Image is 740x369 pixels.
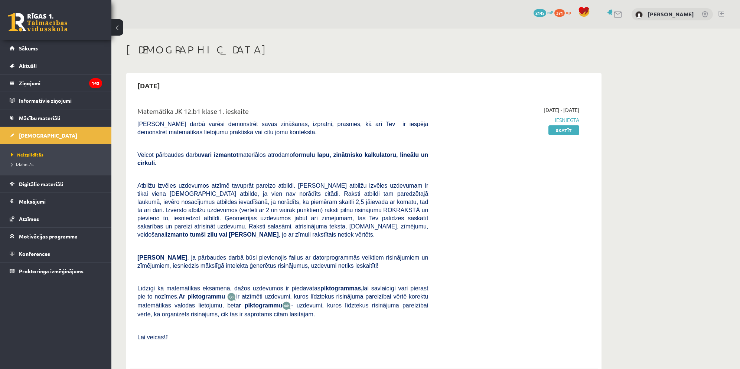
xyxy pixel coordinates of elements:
[137,334,166,340] span: Lai veicās!
[282,302,291,310] img: wKvN42sLe3LLwAAAABJRU5ErkJggg==
[19,75,102,92] legend: Ziņojumi
[19,132,77,139] span: [DEMOGRAPHIC_DATA]
[8,13,68,32] a: Rīgas 1. Tālmācības vidusskola
[534,9,553,15] a: 2145 mP
[10,75,102,92] a: Ziņojumi143
[19,45,38,52] span: Sākums
[10,245,102,262] a: Konferences
[137,152,428,166] span: Veicot pārbaudes darbu materiālos atrodamo
[89,78,102,88] i: 143
[11,152,43,158] span: Neizpildītās
[566,9,571,15] span: xp
[227,293,236,301] img: JfuEzvunn4EvwAAAAASUVORK5CYII=
[19,193,102,210] legend: Maksājumi
[10,127,102,144] a: [DEMOGRAPHIC_DATA]
[137,285,428,300] span: Līdzīgi kā matemātikas eksāmenā, dažos uzdevumos ir piedāvātas lai savlaicīgi vari pierast pie to...
[179,293,225,300] b: Ar piktogrammu
[137,182,428,238] span: Atbilžu izvēles uzdevumos atzīmē tavuprāt pareizo atbildi. [PERSON_NAME] atbilžu izvēles uzdevuma...
[635,11,643,19] img: Dāvids Feldbergs
[137,152,428,166] b: formulu lapu, zinātnisko kalkulatoru, lineālu un cirkuli.
[166,231,188,238] b: izmanto
[548,125,579,135] a: Skatīt
[547,9,553,15] span: mP
[19,250,50,257] span: Konferences
[320,285,363,291] b: piktogrammas,
[137,254,187,261] span: [PERSON_NAME]
[10,263,102,280] a: Proktoringa izmēģinājums
[554,9,574,15] a: 371 xp
[201,152,238,158] b: vari izmantot
[10,57,102,74] a: Aktuāli
[439,116,579,124] span: Iesniegta
[19,181,63,187] span: Digitālie materiāli
[19,215,39,222] span: Atzīmes
[544,106,579,114] span: [DATE] - [DATE]
[10,193,102,210] a: Maksājumi
[137,121,428,135] span: [PERSON_NAME] darbā varēsi demonstrēt savas zināšanas, izpratni, prasmes, kā arī Tev ir iespēja d...
[190,231,278,238] b: tumši zilu vai [PERSON_NAME]
[11,161,33,167] span: Izlabotās
[11,161,104,168] a: Izlabotās
[126,43,602,56] h1: [DEMOGRAPHIC_DATA]
[10,92,102,109] a: Informatīvie ziņojumi
[166,334,168,340] span: J
[19,92,102,109] legend: Informatīvie ziņojumi
[648,10,694,18] a: [PERSON_NAME]
[137,254,428,269] span: , ja pārbaudes darbā būsi pievienojis failus ar datorprogrammās veiktiem risinājumiem un zīmējumi...
[554,9,565,17] span: 371
[19,233,78,240] span: Motivācijas programma
[10,40,102,57] a: Sākums
[11,151,104,158] a: Neizpildītās
[10,228,102,245] a: Motivācijas programma
[534,9,546,17] span: 2145
[19,62,37,69] span: Aktuāli
[10,175,102,192] a: Digitālie materiāli
[10,109,102,126] a: Mācību materiāli
[137,106,428,120] div: Matemātika JK 12.b1 klase 1. ieskaite
[19,268,84,274] span: Proktoringa izmēģinājums
[235,302,282,309] b: ar piktogrammu
[130,77,167,94] h2: [DATE]
[19,115,60,121] span: Mācību materiāli
[137,293,428,309] span: ir atzīmēti uzdevumi, kuros līdztekus risinājuma pareizībai vērtē korektu matemātikas valodas lie...
[10,210,102,227] a: Atzīmes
